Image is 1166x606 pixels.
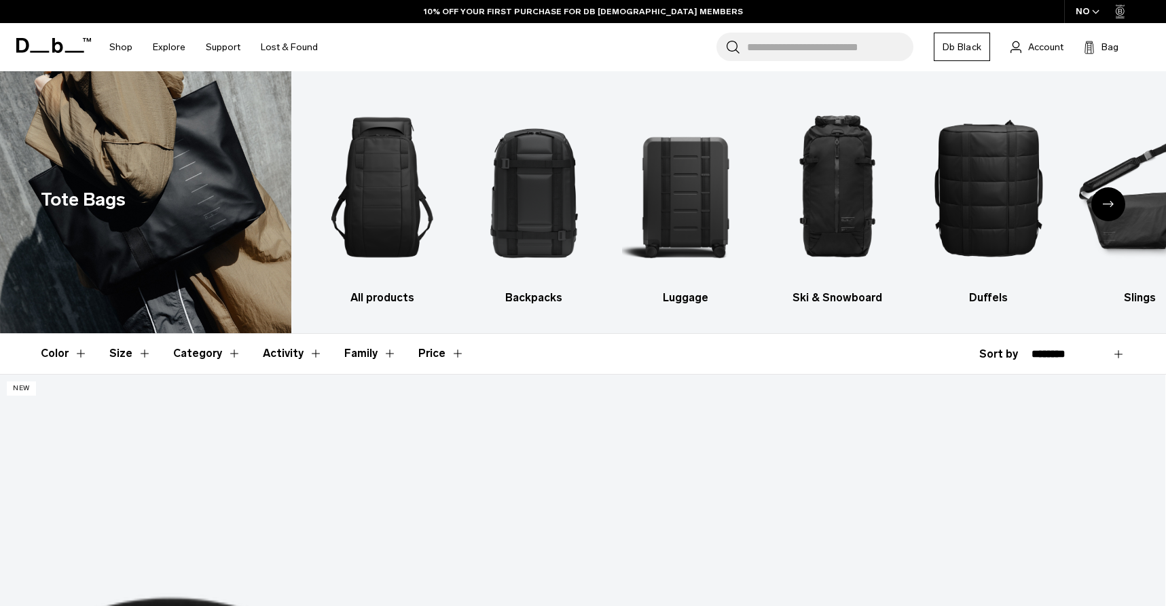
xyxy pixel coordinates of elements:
[1010,39,1063,55] a: Account
[206,23,240,71] a: Support
[773,92,901,306] li: 4 / 10
[418,334,464,373] button: Toggle Price
[318,290,446,306] h3: All products
[622,290,750,306] h3: Luggage
[622,92,750,306] a: Db Luggage
[1091,187,1125,221] div: Next slide
[41,334,88,373] button: Toggle Filter
[263,334,323,373] button: Toggle Filter
[109,334,151,373] button: Toggle Filter
[925,92,1053,283] img: Db
[934,33,990,61] a: Db Black
[318,92,446,306] li: 1 / 10
[261,23,318,71] a: Lost & Found
[99,23,328,71] nav: Main Navigation
[470,92,598,306] a: Db Backpacks
[773,92,901,283] img: Db
[925,92,1053,306] a: Db Duffels
[470,290,598,306] h3: Backpacks
[773,290,901,306] h3: Ski & Snowboard
[1101,40,1118,54] span: Bag
[470,92,598,306] li: 2 / 10
[773,92,901,306] a: Db Ski & Snowboard
[925,290,1053,306] h3: Duffels
[622,92,750,306] li: 3 / 10
[424,5,743,18] a: 10% OFF YOUR FIRST PURCHASE FOR DB [DEMOGRAPHIC_DATA] MEMBERS
[7,381,36,396] p: New
[344,334,397,373] button: Toggle Filter
[622,92,750,283] img: Db
[1084,39,1118,55] button: Bag
[41,186,126,214] h1: Tote Bags
[153,23,185,71] a: Explore
[318,92,446,306] a: Db All products
[109,23,132,71] a: Shop
[925,92,1053,306] li: 5 / 10
[470,92,598,283] img: Db
[1028,40,1063,54] span: Account
[173,334,241,373] button: Toggle Filter
[318,92,446,283] img: Db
